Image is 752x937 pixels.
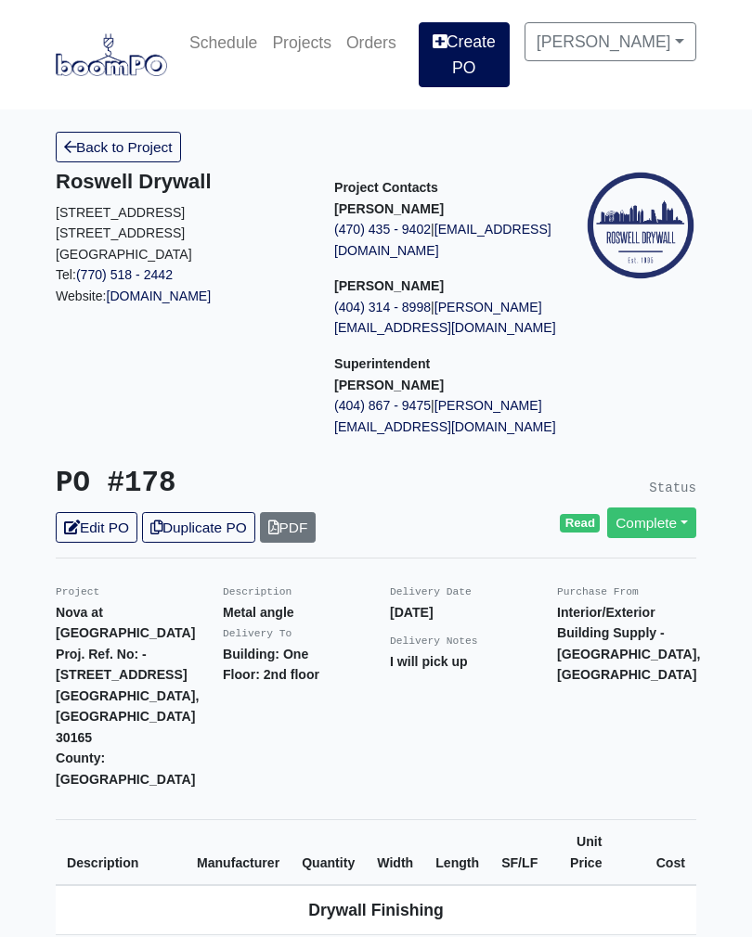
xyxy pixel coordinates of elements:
p: Interior/Exterior Building Supply - [GEOGRAPHIC_DATA], [GEOGRAPHIC_DATA] [557,602,696,686]
strong: [DATE] [390,605,434,620]
small: Status [649,481,696,495]
a: Complete [607,507,696,538]
p: | [334,297,585,339]
strong: Proj. Ref. No: - [56,647,147,661]
div: Website: [56,170,306,306]
strong: [STREET_ADDRESS] [56,667,188,682]
p: [STREET_ADDRESS] [56,202,306,224]
a: (404) 314 - 8998 [334,300,431,314]
th: Unit Price [549,820,613,886]
h5: Roswell Drywall [56,170,306,194]
small: Project [56,586,99,597]
img: boomPO [56,33,167,76]
small: Delivery To [223,628,292,639]
a: (404) 867 - 9475 [334,398,431,413]
b: Drywall Finishing [308,901,444,919]
h3: PO #178 [56,467,362,501]
a: Schedule [182,22,265,63]
strong: Building: One [223,647,308,661]
span: Superintendent [334,356,430,371]
strong: County: [GEOGRAPHIC_DATA] [56,751,195,787]
a: Duplicate PO [142,512,255,543]
a: [DOMAIN_NAME] [107,289,212,303]
a: [EMAIL_ADDRESS][DOMAIN_NAME] [334,222,551,258]
p: [STREET_ADDRESS] [56,223,306,244]
a: Orders [339,22,404,63]
a: [PERSON_NAME][EMAIL_ADDRESS][DOMAIN_NAME] [334,300,556,336]
a: Create PO [419,22,510,87]
a: PDF [260,512,317,543]
a: [PERSON_NAME][EMAIL_ADDRESS][DOMAIN_NAME] [334,398,556,434]
p: Tel: [56,264,306,286]
strong: [PERSON_NAME] [334,378,444,392]
th: Description [56,820,186,886]
strong: [PERSON_NAME] [334,278,444,293]
a: (470) 435 - 9402 [334,222,431,237]
strong: [GEOGRAPHIC_DATA], [GEOGRAPHIC_DATA] 30165 [56,688,199,745]
strong: [PERSON_NAME] [334,201,444,216]
p: [GEOGRAPHIC_DATA] [56,244,306,265]
th: Manufacturer [186,820,291,886]
th: Length [424,820,490,886]
strong: Floor: 2nd floor [223,667,319,682]
th: SF/LF [490,820,549,886]
a: Back to Project [56,132,181,162]
p: | [334,219,585,261]
small: Delivery Notes [390,635,478,647]
small: Purchase From [557,586,639,597]
span: Read [560,514,600,533]
th: Width [366,820,424,886]
th: Quantity [291,820,366,886]
strong: Metal angle [223,605,294,620]
a: Edit PO [56,512,137,543]
span: Project Contacts [334,180,438,195]
small: Description [223,586,292,597]
a: (770) 518 - 2442 [76,267,173,282]
a: Projects [265,22,339,63]
small: Delivery Date [390,586,472,597]
strong: I will pick up [390,654,468,669]
strong: Nova at [GEOGRAPHIC_DATA] [56,605,195,641]
p: | [334,395,585,437]
a: [PERSON_NAME] [525,22,696,61]
th: Cost [613,820,696,886]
